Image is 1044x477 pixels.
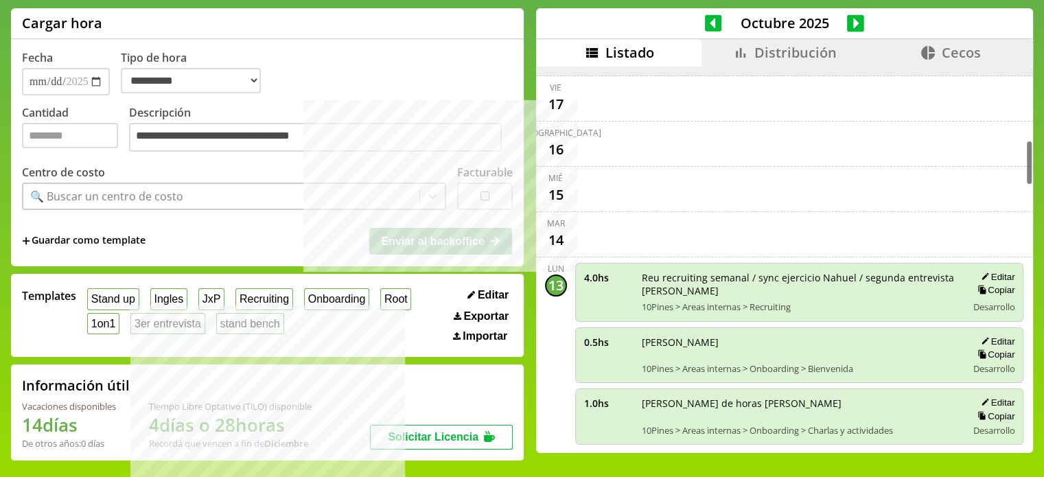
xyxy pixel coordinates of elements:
b: Diciembre [264,437,308,450]
div: De otros años: 0 días [22,437,116,450]
label: Cantidad [22,105,129,155]
span: 4.0 hs [584,271,632,284]
span: Listado [605,43,654,62]
button: Onboarding [304,288,369,310]
button: Ingles [150,288,187,310]
button: 1on1 [87,313,119,334]
button: Exportar [450,310,513,323]
span: Exportar [463,310,509,323]
div: mié [548,172,563,184]
span: 0.5 hs [584,336,632,349]
span: Distribución [754,43,837,62]
button: Solicitar Licencia [370,425,513,450]
div: [DEMOGRAPHIC_DATA] [511,127,601,139]
div: 16 [545,139,567,161]
span: Templates [22,288,76,303]
label: Facturable [457,165,513,180]
span: Cecos [942,43,981,62]
div: 13 [545,275,567,296]
h2: Información útil [22,376,130,395]
h1: 4 días o 28 horas [149,412,312,437]
span: [PERSON_NAME] [642,336,958,349]
input: Cantidad [22,123,118,148]
button: Stand up [87,288,139,310]
button: Editar [463,288,513,302]
div: vie [550,82,561,93]
span: 10Pines > Areas internas > Recruiting [642,301,958,313]
span: Desarrollo [973,301,1014,313]
button: Editar [977,336,1014,347]
div: 15 [545,184,567,206]
span: 1.0 hs [584,397,632,410]
div: 14 [545,229,567,251]
button: Copiar [973,349,1014,360]
span: Solicitar Licencia [388,431,478,443]
span: Reu recruiting semanal / sync ejercicio Nahuel / segunda entrevista [PERSON_NAME] [642,271,958,297]
label: Tipo de hora [121,50,272,95]
label: Descripción [129,105,513,155]
div: mar [547,218,565,229]
div: scrollable content [536,67,1033,451]
div: 🔍 Buscar un centro de costo [30,189,183,204]
button: Root [380,288,411,310]
button: Editar [977,271,1014,283]
span: 10Pines > Areas internas > Onboarding > Charlas y actividades [642,424,958,437]
h1: 14 días [22,412,116,437]
label: Centro de costo [22,165,105,180]
button: JxP [198,288,224,310]
h1: Cargar hora [22,14,102,32]
button: Editar [977,397,1014,408]
select: Tipo de hora [121,68,261,93]
button: stand bench [216,313,284,334]
span: + [22,233,30,248]
button: Copiar [973,410,1014,422]
div: lun [548,263,564,275]
div: 17 [545,93,567,115]
div: Recordá que vencen a fin de [149,437,312,450]
span: Importar [463,330,507,342]
button: 3er entrevista [130,313,205,334]
span: Octubre 2025 [721,14,847,32]
button: Recruiting [235,288,293,310]
span: 10Pines > Areas internas > Onboarding > Bienvenida [642,362,958,375]
label: Fecha [22,50,53,65]
span: Editar [478,289,509,301]
textarea: Descripción [129,123,502,152]
span: [PERSON_NAME] de horas [PERSON_NAME] [642,397,958,410]
div: Tiempo Libre Optativo (TiLO) disponible [149,400,312,412]
div: Vacaciones disponibles [22,400,116,412]
span: Desarrollo [973,424,1014,437]
button: Copiar [973,284,1014,296]
span: Desarrollo [973,362,1014,375]
span: +Guardar como template [22,233,146,248]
